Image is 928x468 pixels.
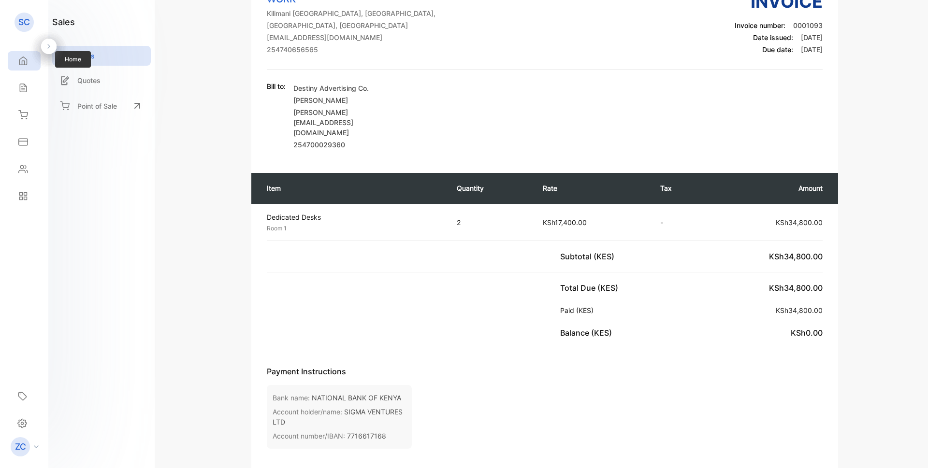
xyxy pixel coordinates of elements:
[735,21,785,29] span: Invoice number:
[267,212,439,222] p: Dedicated Desks
[718,183,823,193] p: Amount
[15,440,26,453] p: ZC
[52,15,75,28] h1: sales
[560,282,622,294] p: Total Due (KES)
[753,33,793,42] span: Date issued:
[791,328,823,338] span: KSh0.00
[267,8,452,18] p: Kilimani [GEOGRAPHIC_DATA], [GEOGRAPHIC_DATA],
[560,327,616,339] p: Balance (KES)
[267,224,439,233] p: Room 1
[457,217,523,227] p: 2
[273,408,403,426] span: SIGMA VENTURES LTD
[273,432,345,440] span: Account number/IBAN:
[267,183,437,193] p: Item
[77,75,101,85] p: Quotes
[77,51,95,61] p: Sales
[769,252,823,261] span: KSh34,800.00
[55,51,91,68] span: Home
[776,218,823,227] span: KSh34,800.00
[543,183,641,193] p: Rate
[77,101,117,111] p: Point of Sale
[560,251,618,262] p: Subtotal (KES)
[273,394,310,402] span: Bank name:
[793,21,823,29] span: 0001093
[312,394,401,402] span: NATIONAL BANK OF KENYA
[293,140,405,150] p: 254700029360
[267,81,286,91] p: Bill to:
[660,183,698,193] p: Tax
[801,45,823,54] span: [DATE]
[543,218,587,227] span: KSh17,400.00
[52,71,151,90] a: Quotes
[293,83,405,93] p: Destiny Advertising Co.
[52,95,151,116] a: Point of Sale
[762,45,793,54] span: Due date:
[267,366,823,377] p: Payment Instructions
[273,408,342,416] span: Account holder/name:
[776,306,823,314] span: KSh34,800.00
[267,44,452,55] p: 254740656565
[52,46,151,66] a: Sales
[293,95,405,105] p: [PERSON_NAME]
[801,33,823,42] span: [DATE]
[660,217,698,227] p: -
[18,16,30,28] p: SC
[267,20,452,30] p: [GEOGRAPHIC_DATA], [GEOGRAPHIC_DATA]
[560,305,597,315] p: Paid (KES)
[267,32,452,43] p: [EMAIL_ADDRESS][DOMAIN_NAME]
[347,432,386,440] span: 7716617168
[457,183,523,193] p: Quantity
[769,283,823,293] span: KSh34,800.00
[293,107,405,138] p: [PERSON_NAME][EMAIL_ADDRESS][DOMAIN_NAME]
